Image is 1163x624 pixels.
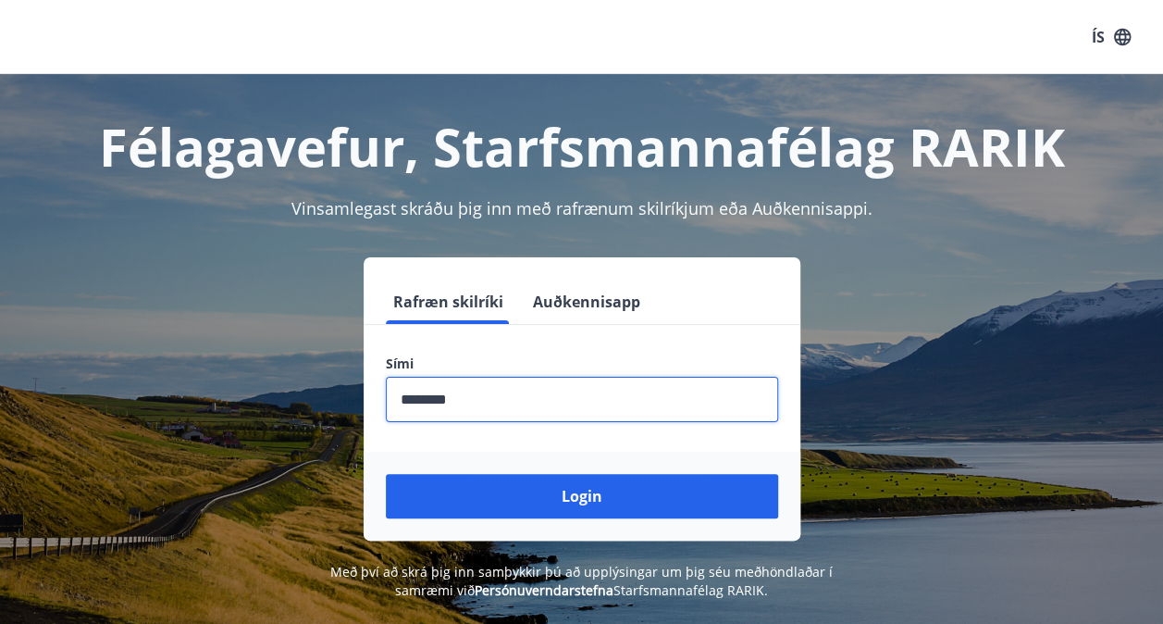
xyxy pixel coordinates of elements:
[291,197,872,219] span: Vinsamlegast skráðu þig inn með rafrænum skilríkjum eða Auðkennisappi.
[386,280,511,324] button: Rafræn skilríki
[526,280,648,324] button: Auðkennisapp
[475,581,613,599] a: Persónuverndarstefna
[386,474,778,518] button: Login
[1082,20,1141,54] button: ÍS
[386,355,778,373] label: Sími
[22,111,1141,181] h1: Félagavefur, Starfsmannafélag RARIK
[330,563,833,599] span: Með því að skrá þig inn samþykkir þú að upplýsingar um þig séu meðhöndlaðar í samræmi við Starfsm...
